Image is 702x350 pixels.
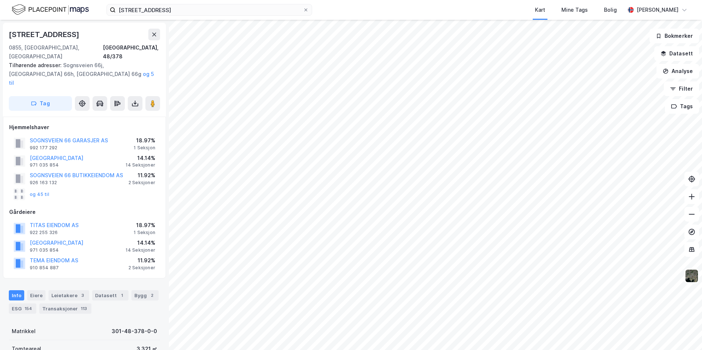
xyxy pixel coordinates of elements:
div: 14.14% [126,238,155,247]
div: 301-48-378-0-0 [112,327,157,336]
button: Filter [664,81,699,96]
span: Tilhørende adresser: [9,62,63,68]
div: Sognsveien 66j, [GEOGRAPHIC_DATA] 66h, [GEOGRAPHIC_DATA] 66g [9,61,154,87]
div: 18.97% [134,136,155,145]
div: Bolig [604,6,617,14]
div: 14.14% [126,154,155,163]
div: Leietakere [48,290,89,300]
div: 154 [23,305,33,312]
button: Tags [665,99,699,114]
button: Analyse [656,64,699,79]
iframe: Chat Widget [665,315,702,350]
button: Tag [9,96,72,111]
div: 1 Seksjon [134,230,155,236]
div: 3 [79,292,86,299]
div: [PERSON_NAME] [637,6,679,14]
div: Datasett [92,290,129,300]
div: 18.97% [134,221,155,230]
div: 14 Seksjoner [126,162,155,168]
div: 0855, [GEOGRAPHIC_DATA], [GEOGRAPHIC_DATA] [9,43,103,61]
div: 2 Seksjoner [129,180,155,186]
div: 11.92% [129,256,155,265]
div: 971 035 854 [30,162,59,168]
div: 922 255 326 [30,230,58,236]
div: 992 177 292 [30,145,57,151]
input: Søk på adresse, matrikkel, gårdeiere, leietakere eller personer [116,4,303,15]
img: logo.f888ab2527a4732fd821a326f86c7f29.svg [12,3,89,16]
div: [GEOGRAPHIC_DATA], 48/378 [103,43,160,61]
div: 2 Seksjoner [129,265,155,271]
div: Eiere [27,290,46,300]
img: 9k= [685,269,699,283]
div: 1 Seksjon [134,145,155,151]
div: 1 [118,292,126,299]
div: Mine Tags [561,6,588,14]
div: [STREET_ADDRESS] [9,29,81,40]
div: Gårdeiere [9,208,160,216]
div: 910 854 887 [30,265,59,271]
div: 11.92% [129,171,155,180]
div: 926 163 132 [30,180,57,186]
div: 971 035 854 [30,247,59,253]
div: Transaksjoner [39,303,91,314]
div: Hjemmelshaver [9,123,160,132]
div: 14 Seksjoner [126,247,155,253]
button: Datasett [654,46,699,61]
div: Kart [535,6,545,14]
div: 113 [79,305,88,312]
div: ESG [9,303,36,314]
div: Bygg [131,290,159,300]
div: Info [9,290,24,300]
div: 2 [148,292,156,299]
button: Bokmerker [649,29,699,43]
div: Matrikkel [12,327,36,336]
